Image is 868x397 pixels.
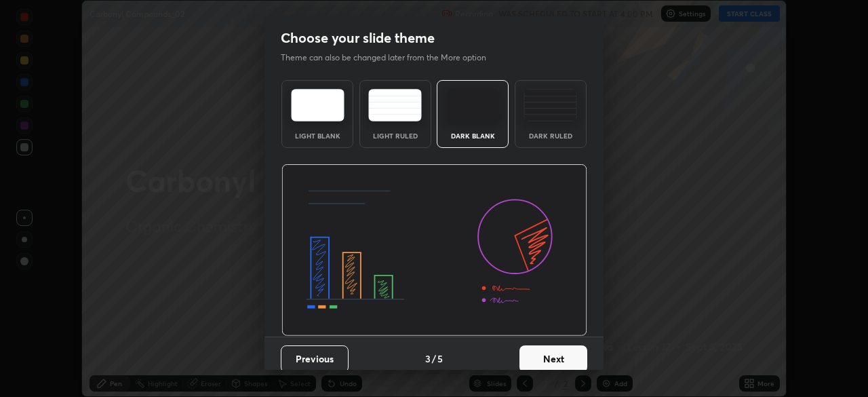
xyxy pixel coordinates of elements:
button: Previous [281,345,349,373]
div: Dark Ruled [524,132,578,139]
div: Light Blank [290,132,344,139]
h4: 3 [425,352,431,366]
h2: Choose your slide theme [281,29,435,47]
img: darkThemeBanner.d06ce4a2.svg [281,164,587,337]
img: darkRuledTheme.de295e13.svg [524,89,577,121]
p: Theme can also be changed later from the More option [281,52,500,64]
button: Next [519,345,587,373]
img: lightTheme.e5ed3b09.svg [291,89,344,121]
img: lightRuledTheme.5fabf969.svg [368,89,422,121]
img: darkTheme.f0cc69e5.svg [446,89,500,121]
div: Dark Blank [446,132,500,139]
div: Light Ruled [368,132,422,139]
h4: / [432,352,436,366]
h4: 5 [437,352,443,366]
